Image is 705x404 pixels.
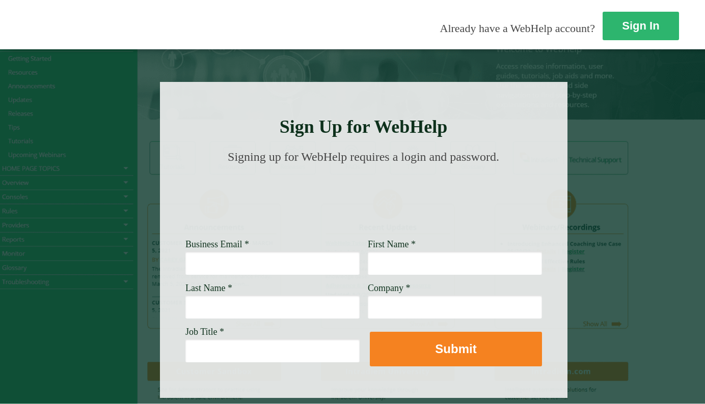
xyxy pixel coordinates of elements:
[603,12,679,40] a: Sign In
[368,283,411,293] span: Company *
[228,150,499,163] span: Signing up for WebHelp requires a login and password.
[185,239,249,249] span: Business Email *
[185,327,224,337] span: Job Title *
[368,239,416,249] span: First Name *
[622,19,659,32] strong: Sign In
[185,283,232,293] span: Last Name *
[192,174,536,225] img: Need Credentials? Sign up below. Have Credentials? Use the sign-in button.
[440,22,595,35] span: Already have a WebHelp account?
[370,332,542,366] button: Submit
[435,342,476,356] strong: Submit
[280,117,448,137] strong: Sign Up for WebHelp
